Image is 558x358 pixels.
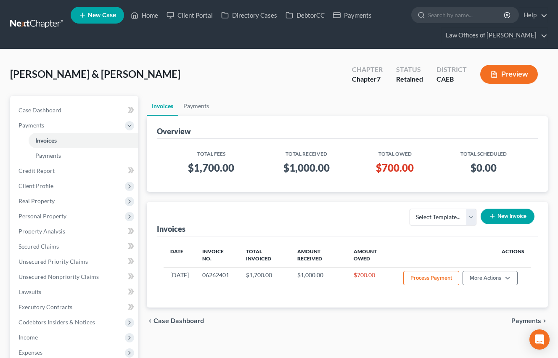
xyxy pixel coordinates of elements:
[329,8,376,23] a: Payments
[529,329,550,350] div: Open Intercom Messenger
[88,12,116,19] span: New Case
[436,65,467,74] div: District
[463,271,518,285] button: More Actions
[12,163,138,178] a: Credit Report
[511,318,541,324] span: Payments
[12,284,138,300] a: Lawsuits
[281,8,329,23] a: DebtorCC
[147,318,153,324] i: chevron_left
[442,161,524,175] h3: $0.00
[127,8,162,23] a: Home
[396,65,423,74] div: Status
[259,146,354,158] th: Total Received
[511,318,548,324] button: Payments chevron_right
[178,96,214,116] a: Payments
[19,318,95,326] span: Codebtors Insiders & Notices
[12,103,138,118] a: Case Dashboard
[164,243,196,268] th: Date
[19,167,55,174] span: Credit Report
[12,224,138,239] a: Property Analysis
[352,74,383,84] div: Chapter
[12,254,138,269] a: Unsecured Priority Claims
[29,133,138,148] a: Invoices
[164,267,196,291] td: [DATE]
[12,239,138,254] a: Secured Claims
[291,243,347,268] th: Amount Received
[35,152,61,159] span: Payments
[19,303,72,310] span: Executory Contracts
[541,318,548,324] i: chevron_right
[196,243,239,268] th: Invoice No.
[428,7,505,23] input: Search by name...
[19,122,44,129] span: Payments
[170,161,252,175] h3: $1,700.00
[12,269,138,284] a: Unsecured Nonpriority Claims
[397,243,531,268] th: Actions
[354,146,436,158] th: Total Owed
[12,300,138,315] a: Executory Contracts
[481,209,534,224] button: New Invoice
[164,146,259,158] th: Total Fees
[147,318,204,324] button: chevron_left Case Dashboard
[196,267,239,291] td: 06262401
[347,243,397,268] th: Amount Owed
[162,8,217,23] a: Client Portal
[403,271,459,285] button: Process Payment
[217,8,281,23] a: Directory Cases
[239,243,291,268] th: Total Invoiced
[19,243,59,250] span: Secured Claims
[19,349,42,356] span: Expenses
[436,146,531,158] th: Total Scheduled
[347,267,397,291] td: $700.00
[436,74,467,84] div: CAEB
[19,212,66,220] span: Personal Property
[480,65,538,84] button: Preview
[157,224,185,234] div: Invoices
[35,137,57,144] span: Invoices
[396,74,423,84] div: Retained
[153,318,204,324] span: Case Dashboard
[147,96,178,116] a: Invoices
[361,161,429,175] h3: $700.00
[377,75,381,83] span: 7
[19,106,61,114] span: Case Dashboard
[19,288,41,295] span: Lawsuits
[157,126,191,136] div: Overview
[19,182,53,189] span: Client Profile
[19,228,65,235] span: Property Analysis
[10,68,180,80] span: [PERSON_NAME] & [PERSON_NAME]
[19,197,55,204] span: Real Property
[519,8,547,23] a: Help
[239,267,291,291] td: $1,700.00
[442,28,547,43] a: Law Offices of [PERSON_NAME]
[19,258,88,265] span: Unsecured Priority Claims
[29,148,138,163] a: Payments
[265,161,347,175] h3: $1,000.00
[19,273,99,280] span: Unsecured Nonpriority Claims
[19,334,38,341] span: Income
[291,267,347,291] td: $1,000.00
[352,65,383,74] div: Chapter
